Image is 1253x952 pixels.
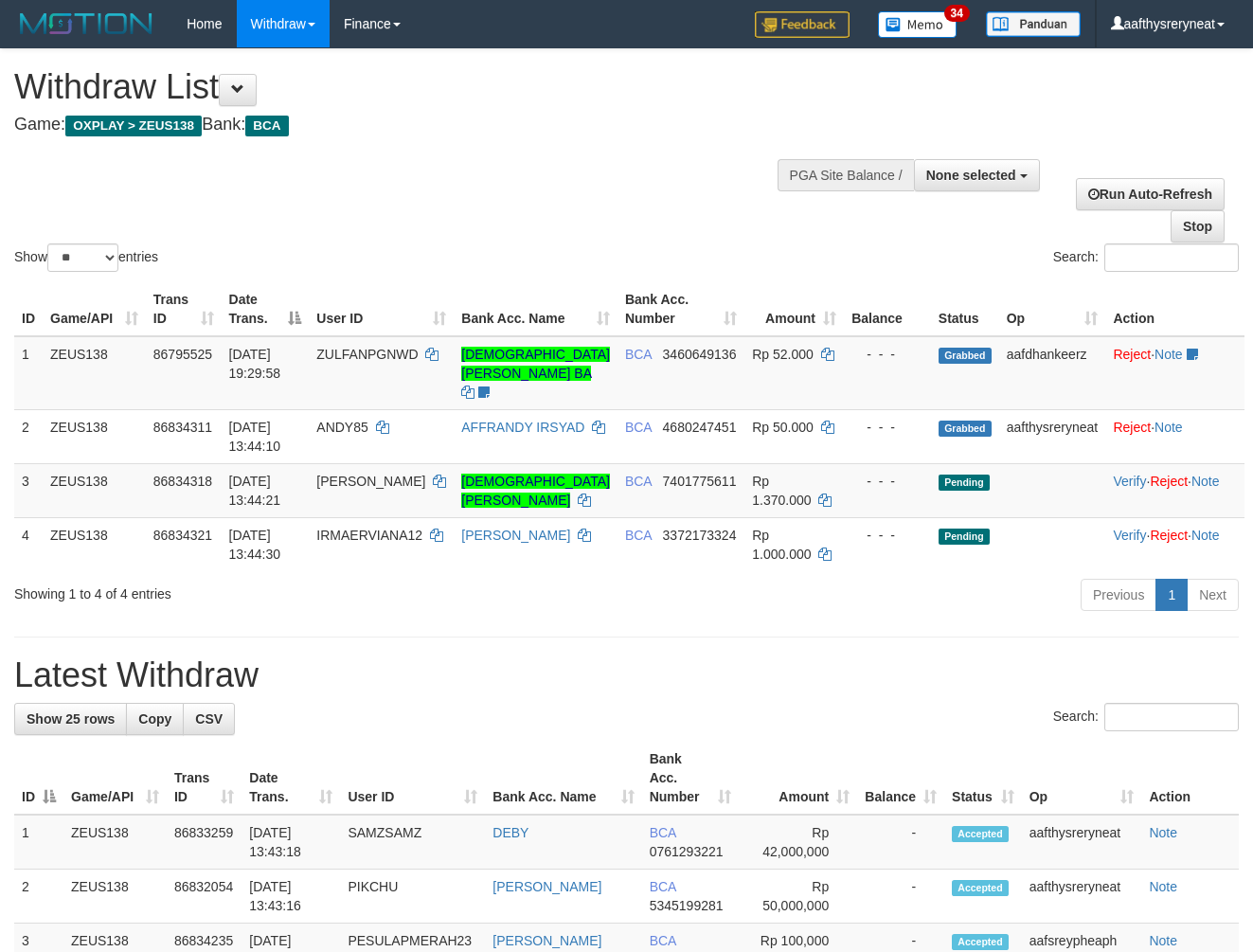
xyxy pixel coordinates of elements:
[195,711,223,727] span: CSV
[126,703,184,735] a: Copy
[939,348,992,364] span: Grabbed
[309,282,454,336] th: User ID: activate to sort column ascending
[744,282,844,336] th: Amount: activate to sort column ascending
[14,116,816,135] h4: Game: Bank:
[663,474,737,489] span: Copy 7401775611 to clipboard
[939,529,990,545] span: Pending
[47,243,118,272] select: Showentries
[229,474,281,508] span: [DATE] 13:44:21
[1053,703,1239,731] label: Search:
[14,463,43,517] td: 3
[14,656,1239,694] h1: Latest Withdraw
[857,870,944,924] td: -
[914,159,1040,191] button: None selected
[461,474,610,508] a: [DEMOGRAPHIC_DATA][PERSON_NAME]
[739,742,857,815] th: Amount: activate to sort column ascending
[625,420,652,435] span: BCA
[752,528,811,562] span: Rp 1.000.000
[1155,579,1188,611] a: 1
[752,347,814,362] span: Rp 52.000
[1105,409,1244,463] td: ·
[461,347,610,381] a: [DEMOGRAPHIC_DATA][PERSON_NAME] BA
[1053,243,1239,272] label: Search:
[65,116,202,136] span: OXPLAY > ZEUS138
[1105,336,1244,410] td: ·
[931,282,999,336] th: Status
[316,474,425,489] span: [PERSON_NAME]
[999,409,1106,463] td: aafthysreryneat
[222,282,310,336] th: Date Trans.: activate to sort column descending
[952,880,1009,896] span: Accepted
[739,870,857,924] td: Rp 50,000,000
[316,528,422,543] span: IRMAERVIANA12
[1113,420,1151,435] a: Reject
[14,703,127,735] a: Show 25 rows
[63,742,167,815] th: Game/API: activate to sort column ascending
[1113,347,1151,362] a: Reject
[43,517,146,571] td: ZEUS138
[999,336,1106,410] td: aafdhankeerz
[340,870,485,924] td: PIKCHU
[1150,474,1188,489] a: Reject
[1155,420,1183,435] a: Note
[1105,517,1244,571] td: · ·
[229,420,281,454] span: [DATE] 13:44:10
[986,11,1081,37] img: panduan.png
[857,742,944,815] th: Balance: activate to sort column ascending
[1191,528,1220,543] a: Note
[242,870,340,924] td: [DATE] 13:43:16
[1076,178,1225,210] a: Run Auto-Refresh
[492,933,601,948] a: [PERSON_NAME]
[1149,825,1177,840] a: Note
[14,68,816,106] h1: Withdraw List
[1171,210,1225,242] a: Stop
[146,282,222,336] th: Trans ID: activate to sort column ascending
[183,703,235,735] a: CSV
[14,409,43,463] td: 2
[952,826,1009,842] span: Accepted
[1141,742,1239,815] th: Action
[14,815,63,870] td: 1
[138,711,171,727] span: Copy
[844,282,931,336] th: Balance
[14,742,63,815] th: ID: activate to sort column descending
[1149,879,1177,894] a: Note
[1022,815,1142,870] td: aafthysreryneat
[43,463,146,517] td: ZEUS138
[851,418,923,437] div: - - -
[229,528,281,562] span: [DATE] 13:44:30
[778,159,914,191] div: PGA Site Balance /
[14,9,158,38] img: MOTION_logo.png
[625,528,652,543] span: BCA
[153,474,212,489] span: 86834318
[752,420,814,435] span: Rp 50.000
[944,742,1022,815] th: Status: activate to sort column ascending
[851,472,923,491] div: - - -
[485,742,641,815] th: Bank Acc. Name: activate to sort column ascending
[851,345,923,364] div: - - -
[1104,243,1239,272] input: Search:
[663,420,737,435] span: Copy 4680247451 to clipboard
[242,815,340,870] td: [DATE] 13:43:18
[939,475,990,491] span: Pending
[316,347,418,362] span: ZULFANPGNWD
[650,898,724,913] span: Copy 5345199281 to clipboard
[926,168,1016,183] span: None selected
[625,347,652,362] span: BCA
[663,347,737,362] span: Copy 3460649136 to clipboard
[952,934,1009,950] span: Accepted
[340,742,485,815] th: User ID: activate to sort column ascending
[650,933,676,948] span: BCA
[1187,579,1239,611] a: Next
[14,336,43,410] td: 1
[1081,579,1156,611] a: Previous
[1104,703,1239,731] input: Search:
[43,409,146,463] td: ZEUS138
[492,825,528,840] a: DEBY
[492,879,601,894] a: [PERSON_NAME]
[999,282,1106,336] th: Op: activate to sort column ascending
[739,815,857,870] td: Rp 42,000,000
[242,742,340,815] th: Date Trans.: activate to sort column ascending
[153,347,212,362] span: 86795525
[878,11,958,38] img: Button%20Memo.svg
